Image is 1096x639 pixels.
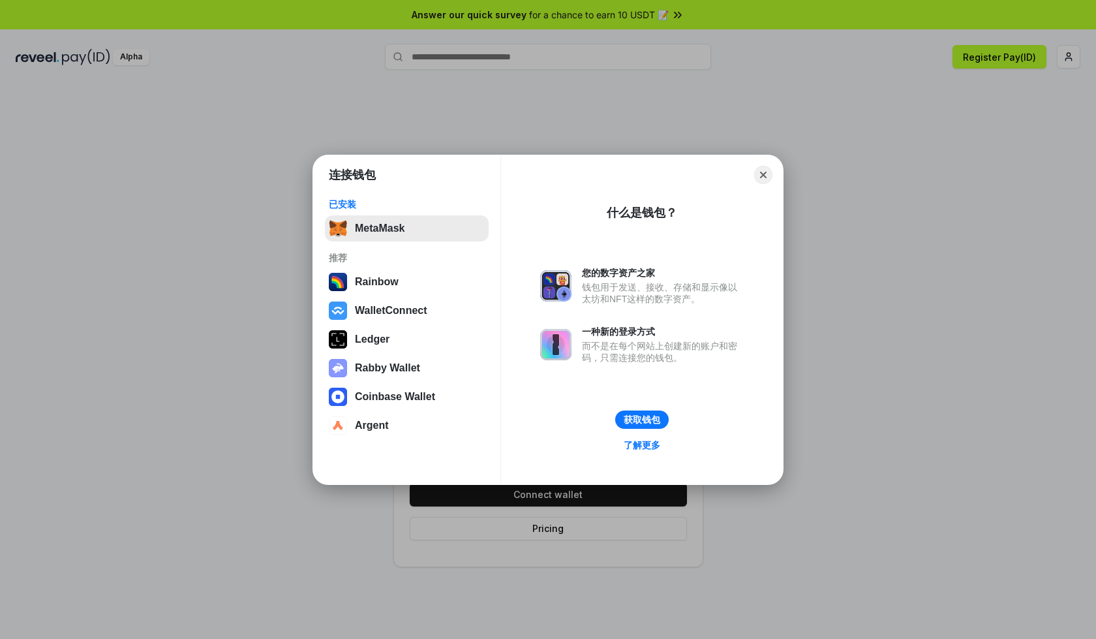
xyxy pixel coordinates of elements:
[355,391,435,403] div: Coinbase Wallet
[325,215,489,242] button: MetaMask
[582,340,744,364] div: 而不是在每个网站上创建新的账户和密码，只需连接您的钱包。
[540,329,571,360] img: svg+xml,%3Csvg%20xmlns%3D%22http%3A%2F%2Fwww.w3.org%2F2000%2Fsvg%22%20fill%3D%22none%22%20viewBox...
[582,281,744,305] div: 钱包用于发送、接收、存储和显示像以太坊和NFT这样的数字资产。
[329,273,347,291] img: svg+xml,%3Csvg%20width%3D%22120%22%20height%3D%22120%22%20viewBox%3D%220%200%20120%20120%22%20fil...
[325,269,489,295] button: Rainbow
[355,223,404,234] div: MetaMask
[582,267,744,279] div: 您的数字资产之家
[355,334,389,345] div: Ledger
[624,439,660,451] div: 了解更多
[615,411,669,429] button: 获取钱包
[329,330,347,349] img: svg+xml,%3Csvg%20xmlns%3D%22http%3A%2F%2Fwww.w3.org%2F2000%2Fsvg%22%20width%3D%2228%22%20height%3...
[624,414,660,426] div: 获取钱包
[607,205,677,221] div: 什么是钱包？
[754,166,772,184] button: Close
[582,326,744,337] div: 一种新的登录方式
[329,252,485,264] div: 推荐
[355,276,399,288] div: Rainbow
[325,298,489,324] button: WalletConnect
[329,388,347,406] img: svg+xml,%3Csvg%20width%3D%2228%22%20height%3D%2228%22%20viewBox%3D%220%200%2028%2028%22%20fill%3D...
[325,384,489,410] button: Coinbase Wallet
[355,362,420,374] div: Rabby Wallet
[355,420,389,431] div: Argent
[329,167,376,183] h1: 连接钱包
[540,270,571,302] img: svg+xml,%3Csvg%20xmlns%3D%22http%3A%2F%2Fwww.w3.org%2F2000%2Fsvg%22%20fill%3D%22none%22%20viewBox...
[329,198,485,210] div: 已安装
[355,305,427,317] div: WalletConnect
[329,359,347,377] img: svg+xml,%3Csvg%20xmlns%3D%22http%3A%2F%2Fwww.w3.org%2F2000%2Fsvg%22%20fill%3D%22none%22%20viewBox...
[325,413,489,439] button: Argent
[329,416,347,435] img: svg+xml,%3Csvg%20width%3D%2228%22%20height%3D%2228%22%20viewBox%3D%220%200%2028%2028%22%20fill%3D...
[325,355,489,381] button: Rabby Wallet
[616,437,668,454] a: 了解更多
[325,326,489,352] button: Ledger
[329,302,347,320] img: svg+xml,%3Csvg%20width%3D%2228%22%20height%3D%2228%22%20viewBox%3D%220%200%2028%2028%22%20fill%3D...
[329,219,347,238] img: svg+xml,%3Csvg%20fill%3D%22none%22%20height%3D%2233%22%20viewBox%3D%220%200%2035%2033%22%20width%...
